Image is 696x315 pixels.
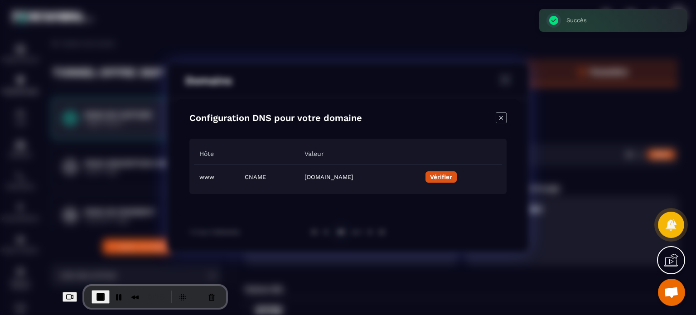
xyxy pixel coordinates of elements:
td: www [194,164,239,189]
h4: Configuration DNS pour votre domaine [189,112,362,125]
td: CNAME [239,164,299,189]
th: Hôte [194,143,239,165]
a: Ouvrir le chat [658,279,685,306]
button: Vérifier [425,171,457,183]
td: [DOMAIN_NAME] [299,164,420,189]
th: Valeur [299,143,420,165]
